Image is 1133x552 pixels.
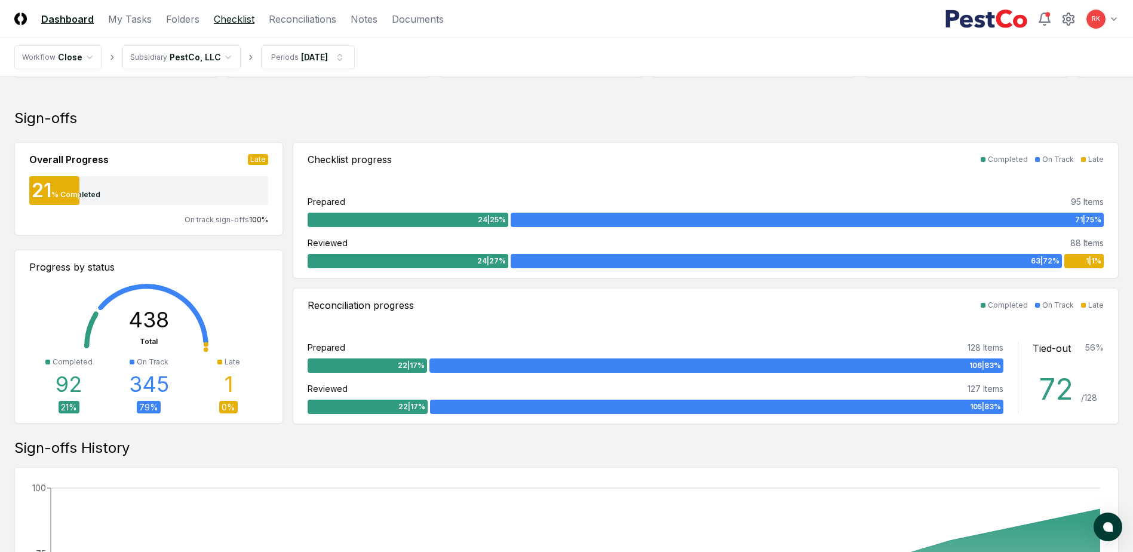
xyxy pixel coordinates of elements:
div: Late [1088,154,1104,165]
span: 100 % [249,215,268,224]
div: On Track [1042,300,1074,311]
a: Checklist [214,12,254,26]
span: RK [1092,14,1100,23]
div: [DATE] [301,51,328,63]
div: Periods [271,52,299,63]
div: Sign-offs History [14,438,1119,458]
div: Late [248,154,268,165]
span: 63 | 72 % [1031,256,1060,266]
div: 92 [56,372,82,396]
div: Completed [988,154,1028,165]
div: Prepared [308,195,345,208]
a: Folders [166,12,199,26]
div: 0 % [219,401,238,413]
span: On track sign-offs [185,215,249,224]
div: Sign-offs [14,109,1119,128]
div: Reviewed [308,382,348,395]
div: Prepared [308,341,345,354]
div: Overall Progress [29,152,109,167]
a: Dashboard [41,12,94,26]
a: Reconciliation progressCompletedOn TrackLatePrepared128 Items22|17%106|83%Reviewed127 Items22|17%... [293,288,1119,424]
span: 105 | 83 % [970,401,1001,412]
div: 88 Items [1070,237,1104,249]
button: RK [1085,8,1107,30]
img: PestCo logo [945,10,1028,29]
button: atlas-launcher [1094,513,1122,541]
a: Notes [351,12,377,26]
a: My Tasks [108,12,152,26]
span: 106 | 83 % [969,360,1001,371]
div: % Completed [51,189,100,200]
div: 95 Items [1071,195,1104,208]
span: 1 | 1 % [1086,256,1101,266]
div: 127 Items [968,382,1003,395]
div: Workflow [22,52,56,63]
div: Checklist progress [308,152,392,167]
div: 56 % [1085,341,1104,355]
div: Reviewed [308,237,348,249]
div: Late [225,357,240,367]
div: 72 [1039,375,1081,404]
div: On Track [1042,154,1074,165]
div: Progress by status [29,260,268,274]
span: 22 | 17 % [398,401,425,412]
div: Completed [988,300,1028,311]
div: 21 [29,181,51,200]
div: Late [1088,300,1104,311]
tspan: 100 [32,483,46,493]
nav: breadcrumb [14,45,355,69]
button: Periods[DATE] [261,45,355,69]
a: Checklist progressCompletedOn TrackLatePrepared95 Items24|25%71|75%Reviewed88 Items24|27%63|72%1|1% [293,142,1119,278]
div: Tied-out [1033,341,1071,355]
div: Subsidiary [130,52,167,63]
a: Documents [392,12,444,26]
span: 22 | 17 % [398,360,425,371]
div: / 128 [1081,391,1097,404]
span: 71 | 75 % [1075,214,1101,225]
span: 24 | 27 % [477,256,506,266]
a: Reconciliations [269,12,336,26]
div: 21 % [59,401,79,413]
div: Completed [53,357,93,367]
div: 128 Items [968,341,1003,354]
div: Reconciliation progress [308,298,414,312]
div: 1 [225,372,233,396]
span: 24 | 25 % [478,214,506,225]
img: Logo [14,13,27,25]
